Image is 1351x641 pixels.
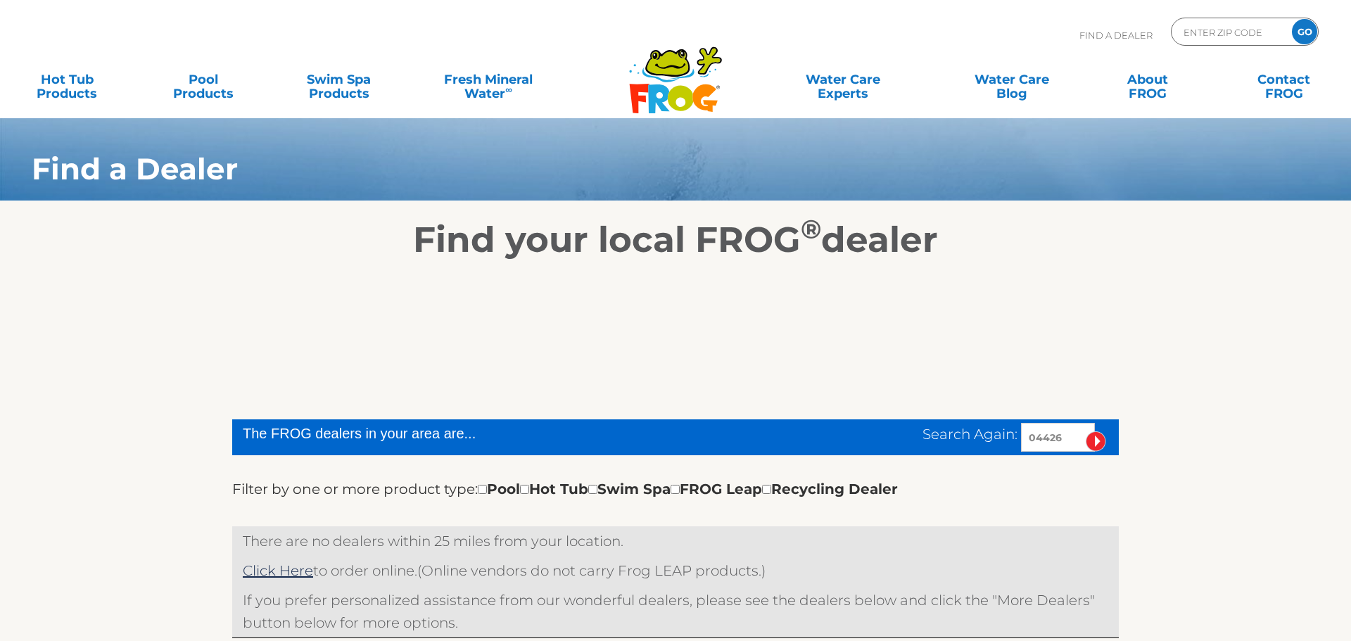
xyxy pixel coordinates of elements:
h2: Find your local FROG dealer [11,219,1340,261]
input: Submit [1086,431,1106,452]
p: If you prefer personalized assistance from our wonderful dealers, please see the dealers below an... [243,589,1108,634]
a: Click Here [243,562,313,579]
a: Water CareBlog [959,65,1065,94]
a: Fresh MineralWater∞ [422,65,554,94]
div: The FROG dealers in your area are... [243,423,680,444]
input: GO [1292,19,1317,44]
a: Hot TubProducts [14,65,120,94]
a: Swim SpaProducts [286,65,392,94]
sup: ® [801,213,821,245]
a: Water CareExperts [756,65,928,94]
span: to order online. [243,562,417,579]
a: ContactFROG [1231,65,1337,94]
h1: Find a Dealer [32,152,1207,186]
label: Filter by one or more product type: [232,478,478,500]
p: Find A Dealer [1079,18,1153,53]
sup: ∞ [505,84,512,95]
p: (Online vendors do not carry Frog LEAP products.) [243,559,1108,582]
a: PoolProducts [150,65,255,94]
a: AboutFROG [1095,65,1200,94]
span: Search Again: [922,426,1017,443]
div: Pool Hot Tub Swim Spa FROG Leap Recycling Dealer [478,478,898,500]
img: Frog Products Logo [621,28,730,114]
p: There are no dealers within 25 miles from your location. [243,530,1108,552]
